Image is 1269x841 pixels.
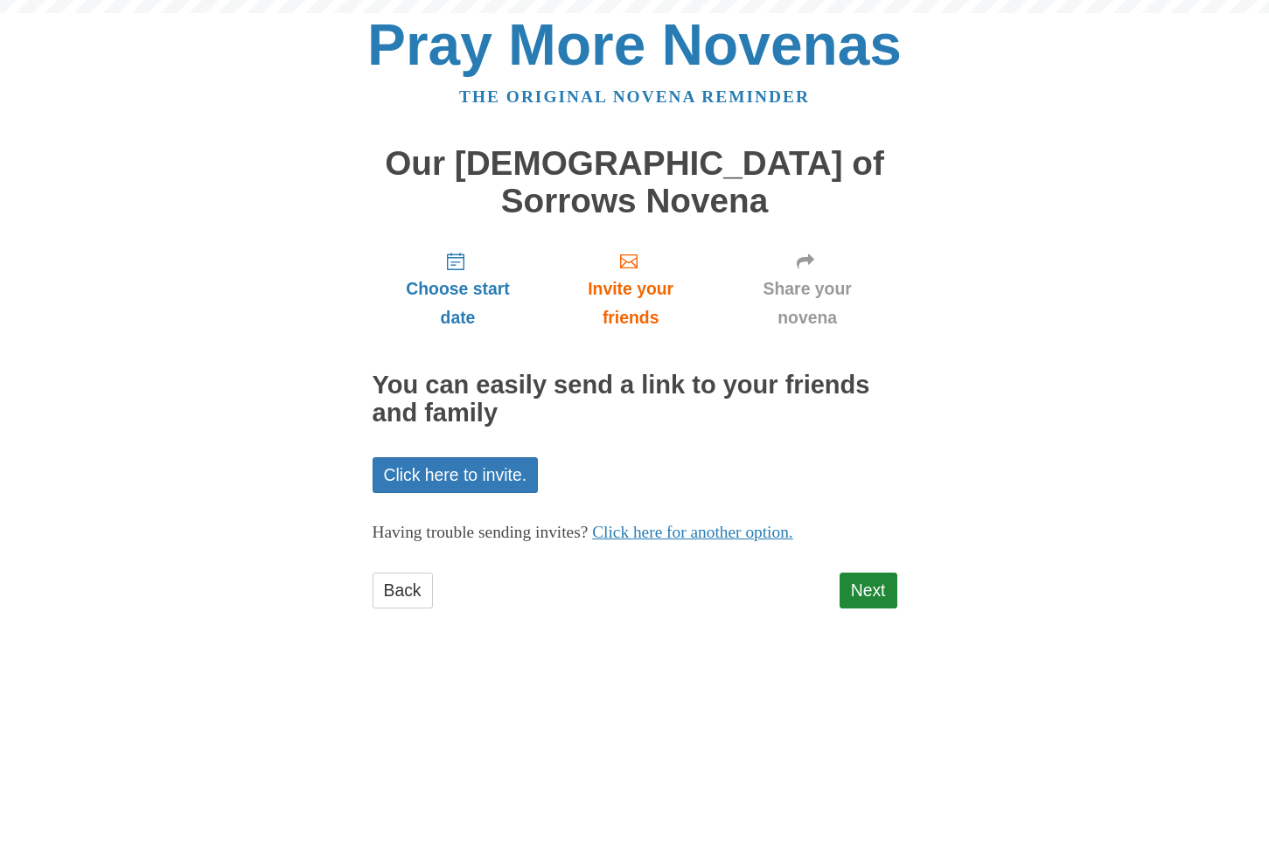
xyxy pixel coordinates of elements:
[390,275,526,332] span: Choose start date
[736,275,880,332] span: Share your novena
[543,237,717,341] a: Invite your friends
[373,372,897,427] h2: You can easily send a link to your friends and family
[459,87,810,106] a: The original novena reminder
[592,523,793,541] a: Click here for another option.
[373,457,539,493] a: Click here to invite.
[367,12,902,77] a: Pray More Novenas
[373,523,589,541] span: Having trouble sending invites?
[840,573,897,608] a: Next
[718,237,897,341] a: Share your novena
[373,573,433,608] a: Back
[561,275,700,332] span: Invite your friends
[373,145,897,219] h1: Our [DEMOGRAPHIC_DATA] of Sorrows Novena
[373,237,544,341] a: Choose start date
